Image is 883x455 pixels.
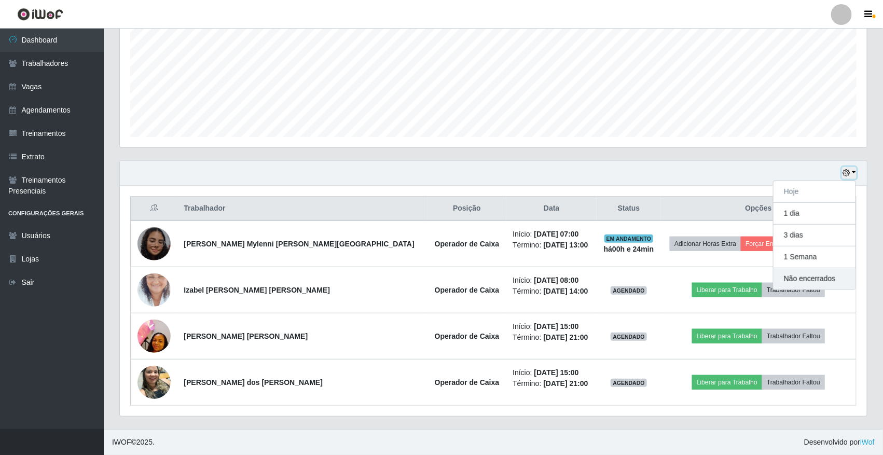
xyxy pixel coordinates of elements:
time: [DATE] 15:00 [534,322,579,330]
th: Data [506,197,597,221]
strong: Izabel [PERSON_NAME] [PERSON_NAME] [184,286,330,294]
strong: Operador de Caixa [435,240,500,248]
button: Trabalhador Faltou [762,283,825,297]
button: Forçar Encerramento [741,237,810,251]
span: © 2025 . [112,437,155,448]
li: Término: [513,286,590,297]
a: iWof [860,438,875,446]
li: Início: [513,321,590,332]
strong: [PERSON_NAME] Mylenni [PERSON_NAME][GEOGRAPHIC_DATA] [184,240,414,248]
button: Adicionar Horas Extra [670,237,741,251]
li: Início: [513,229,590,240]
strong: há 00 h e 24 min [604,245,654,253]
li: Início: [513,275,590,286]
span: AGENDADO [611,286,647,295]
img: 1745102593554.jpeg [137,360,171,404]
strong: Operador de Caixa [435,286,500,294]
time: [DATE] 21:00 [543,379,588,388]
button: Liberar para Trabalho [692,329,762,343]
time: [DATE] 21:00 [543,333,588,341]
span: AGENDADO [611,333,647,341]
button: Trabalhador Faltou [762,375,825,390]
button: Liberar para Trabalho [692,375,762,390]
th: Opções [661,197,856,221]
li: Início: [513,367,590,378]
button: 3 dias [774,225,856,246]
span: AGENDADO [611,379,647,387]
li: Término: [513,240,590,251]
strong: [PERSON_NAME] [PERSON_NAME] [184,332,308,340]
img: 1699901172433.jpeg [137,314,171,358]
strong: [PERSON_NAME] dos [PERSON_NAME] [184,378,323,387]
li: Término: [513,332,590,343]
th: Posição [427,197,507,221]
button: Trabalhador Faltou [762,329,825,343]
time: [DATE] 13:00 [543,241,588,249]
li: Término: [513,378,590,389]
button: Não encerrados [774,268,856,289]
img: CoreUI Logo [17,8,63,21]
span: IWOF [112,438,131,446]
strong: Operador de Caixa [435,378,500,387]
time: [DATE] 14:00 [543,287,588,295]
span: Desenvolvido por [804,437,875,448]
img: 1677848309634.jpeg [137,260,171,320]
img: 1742135666821.jpeg [137,227,171,260]
button: Liberar para Trabalho [692,283,762,297]
button: 1 dia [774,203,856,225]
button: 1 Semana [774,246,856,268]
time: [DATE] 08:00 [534,276,579,284]
button: Hoje [774,181,856,203]
time: [DATE] 15:00 [534,368,579,377]
time: [DATE] 07:00 [534,230,579,238]
th: Status [597,197,661,221]
th: Trabalhador [177,197,427,221]
span: EM ANDAMENTO [604,235,654,243]
strong: Operador de Caixa [435,332,500,340]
